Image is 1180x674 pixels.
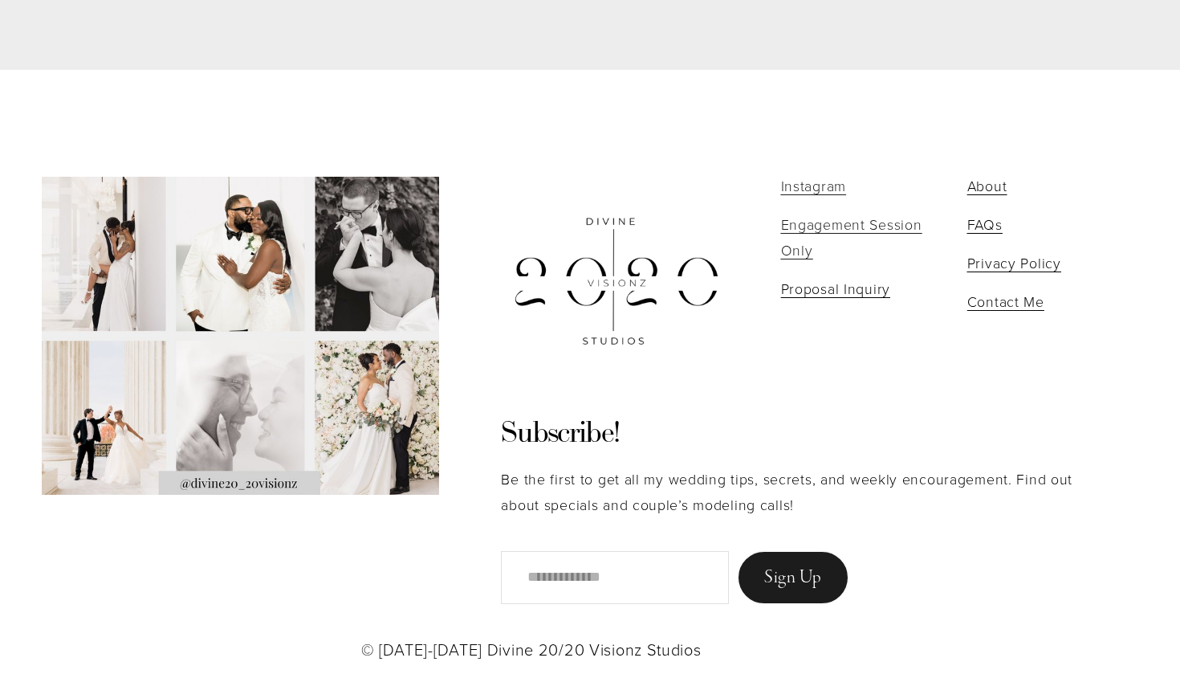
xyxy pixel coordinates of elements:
a: Engagement Session Only [781,212,958,263]
a: About [967,174,1007,199]
span: FAQs [967,214,1003,234]
a: Privacy Policy [967,251,1061,276]
a: FAQs [967,212,1003,238]
span: About [967,176,1007,195]
span: Instagram [781,176,846,195]
span: Sign Up [764,566,821,589]
p: Be the first to get all my wedding tips, secrets, and weekly encouragement. Find out about specia... [501,467,1097,518]
a: Instagram [781,174,846,199]
a: Proposal Inquiry [781,276,890,302]
h2: Subscribe! [501,409,1097,454]
span: Engagement Session Only [781,214,922,259]
a: Contact Me [967,289,1044,315]
button: Sign Up [737,550,848,605]
p: © [DATE]-[DATE] Divine 20/20 Visionz Studios [361,642,701,658]
span: Privacy Policy [967,253,1061,272]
